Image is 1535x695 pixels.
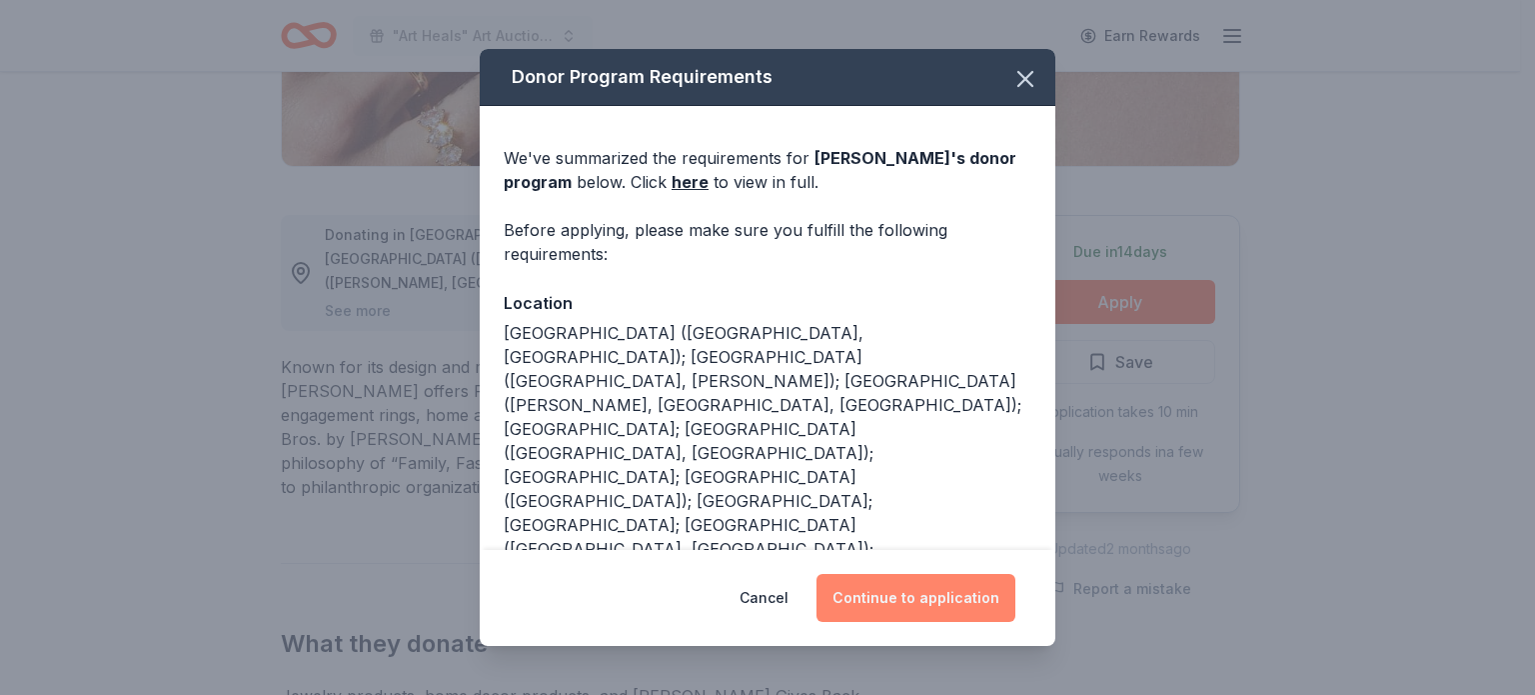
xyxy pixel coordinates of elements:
[816,574,1015,622] button: Continue to application
[480,49,1055,106] div: Donor Program Requirements
[504,218,1031,266] div: Before applying, please make sure you fulfill the following requirements:
[504,146,1031,194] div: We've summarized the requirements for below. Click to view in full.
[504,290,1031,316] div: Location
[672,170,709,194] a: here
[740,574,788,622] button: Cancel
